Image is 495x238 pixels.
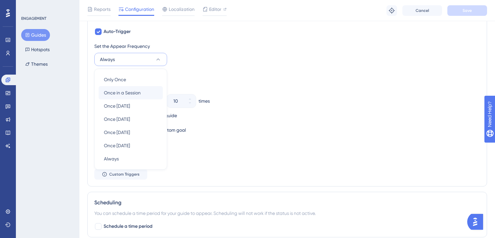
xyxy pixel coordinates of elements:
div: Stop Trigger [94,71,480,79]
span: Only Once [104,76,126,84]
iframe: UserGuiding AI Assistant Launcher [467,212,487,232]
button: Hotspots [21,44,54,55]
span: Always [104,155,119,163]
span: Cancel [416,8,429,13]
span: Schedule a time period [104,222,153,230]
div: Scheduling [94,199,480,207]
div: times [199,97,210,105]
button: Themes [21,58,52,70]
div: You can schedule a time period for your guide to appear. Scheduling will not work if the status i... [94,209,480,217]
span: Once [DATE] [104,128,130,136]
button: Cancel [402,5,442,16]
button: Always [94,53,167,66]
span: Need Help? [16,2,41,10]
span: Reports [94,5,111,13]
span: Save [463,8,472,13]
button: Custom Triggers [94,169,147,180]
span: Once [DATE] [104,102,130,110]
button: Once [DATE] [99,113,163,126]
span: Custom Triggers [109,172,140,177]
button: Once in a Session [99,86,163,99]
button: Once [DATE] [99,99,163,113]
div: Set the Appear Frequency [94,42,480,50]
span: Always [100,55,115,63]
button: Always [99,152,163,165]
span: Configuration [125,5,154,13]
div: ENGAGEMENT [21,16,46,21]
span: Editor [209,5,221,13]
button: Only Once [99,73,163,86]
button: Guides [21,29,50,41]
button: Once [DATE] [99,139,163,152]
span: Once [DATE] [104,142,130,150]
button: Save [447,5,487,16]
span: Localization [169,5,195,13]
span: Once [DATE] [104,115,130,123]
button: Once [DATE] [99,126,163,139]
span: Auto-Trigger [104,28,131,36]
span: Once in a Session [104,89,141,97]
